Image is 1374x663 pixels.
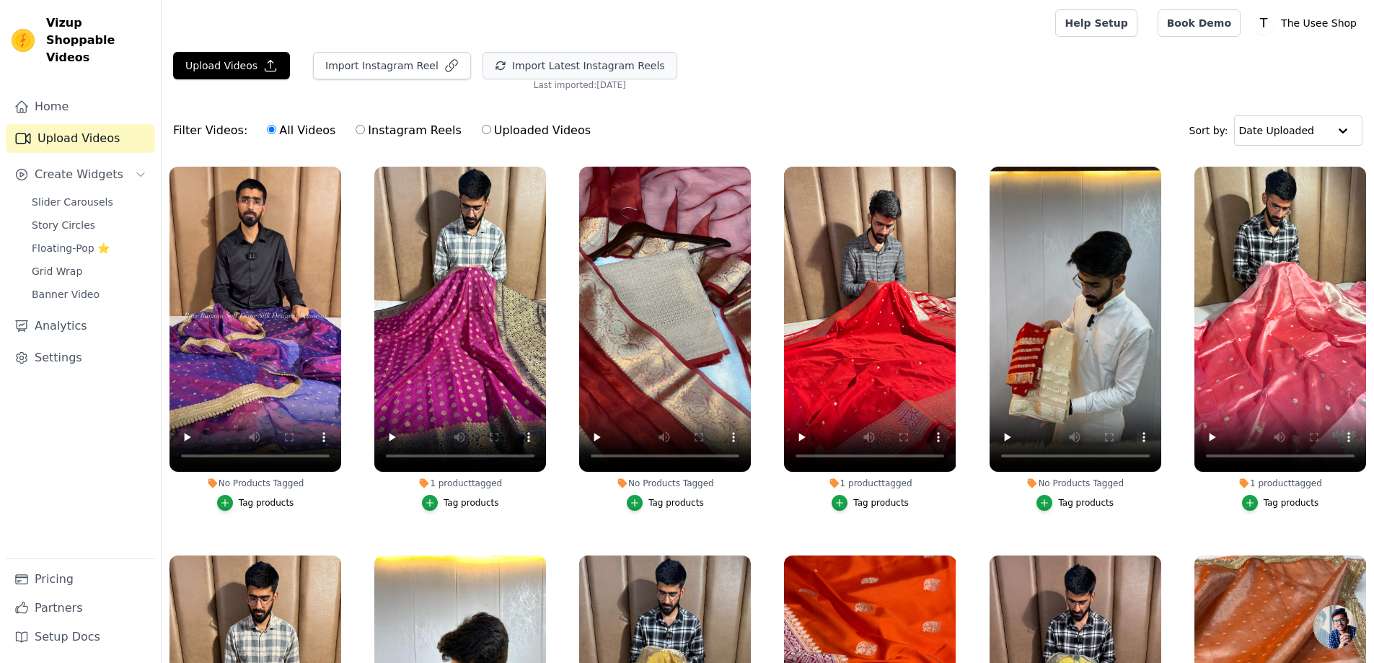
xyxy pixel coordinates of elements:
a: Slider Carousels [23,192,155,212]
button: Tag products [217,495,294,511]
div: 1 product tagged [374,478,546,489]
div: 1 product tagged [784,478,956,489]
button: Create Widgets [6,160,155,189]
a: Help Setup [1055,9,1137,37]
div: No Products Tagged [169,478,341,489]
a: Floating-Pop ⭐ [23,238,155,258]
div: Filter Videos: [173,114,599,147]
label: All Videos [266,121,336,140]
label: Instagram Reels [355,121,462,140]
button: Tag products [1036,495,1114,511]
a: Open chat [1313,605,1357,649]
button: Tag products [1242,495,1319,511]
div: Tag products [1058,497,1114,509]
a: Partners [6,594,155,623]
span: Grid Wrap [32,264,82,278]
a: Banner Video [23,284,155,304]
input: Uploaded Videos [482,125,491,134]
div: Tag products [648,497,704,509]
div: No Products Tagged [990,478,1161,489]
span: Slider Carousels [32,195,113,209]
button: Import Latest Instagram Reels [483,52,677,79]
a: Settings [6,343,155,372]
label: Uploaded Videos [481,121,591,140]
div: Tag products [1264,497,1319,509]
div: Tag products [853,497,909,509]
a: Analytics [6,312,155,341]
button: T The Usee Shop [1252,10,1362,36]
button: Upload Videos [173,52,290,79]
a: Story Circles [23,215,155,235]
div: Tag products [239,497,294,509]
a: Pricing [6,565,155,594]
span: Create Widgets [35,166,123,183]
a: Upload Videos [6,124,155,153]
a: Home [6,92,155,121]
p: The Usee Shop [1275,10,1362,36]
button: Tag products [422,495,499,511]
a: Book Demo [1158,9,1241,37]
img: Vizup [12,29,35,52]
text: T [1259,16,1268,30]
button: Tag products [832,495,909,511]
input: Instagram Reels [356,125,365,134]
a: Grid Wrap [23,261,155,281]
div: 1 product tagged [1194,478,1366,489]
span: Banner Video [32,287,100,302]
span: Vizup Shoppable Videos [46,14,149,66]
div: No Products Tagged [579,478,751,489]
button: Import Instagram Reel [313,52,471,79]
div: Tag products [444,497,499,509]
a: Setup Docs [6,623,155,651]
input: All Videos [267,125,276,134]
button: Tag products [627,495,704,511]
span: Last imported: [DATE] [534,79,626,91]
span: Floating-Pop ⭐ [32,241,110,255]
div: Sort by: [1189,115,1363,146]
span: Story Circles [32,218,95,232]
